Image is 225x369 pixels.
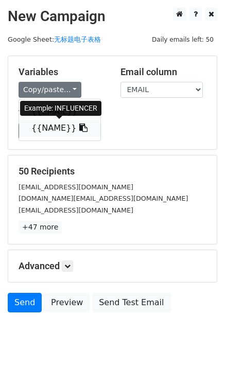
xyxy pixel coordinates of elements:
h5: Variables [19,66,105,78]
small: [DOMAIN_NAME][EMAIL_ADDRESS][DOMAIN_NAME] [19,195,188,202]
h5: 50 Recipients [19,166,206,177]
h5: Advanced [19,260,206,272]
iframe: Chat Widget [174,320,225,369]
a: +47 more [19,221,62,234]
a: Send [8,293,42,312]
a: Preview [44,293,90,312]
h2: New Campaign [8,8,217,25]
a: Send Test Email [92,293,170,312]
span: Daily emails left: 50 [148,34,217,45]
h5: Email column [120,66,207,78]
a: {{EMAIL}} [19,103,100,120]
a: Daily emails left: 50 [148,36,217,43]
small: [EMAIL_ADDRESS][DOMAIN_NAME] [19,206,133,214]
a: 无标题电子表格 [54,36,101,43]
a: Copy/paste... [19,82,81,98]
small: [EMAIL_ADDRESS][DOMAIN_NAME] [19,183,133,191]
a: {{NAME}} [19,120,100,136]
small: Google Sheet: [8,36,101,43]
div: Example: INFLUENCER [20,101,101,116]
